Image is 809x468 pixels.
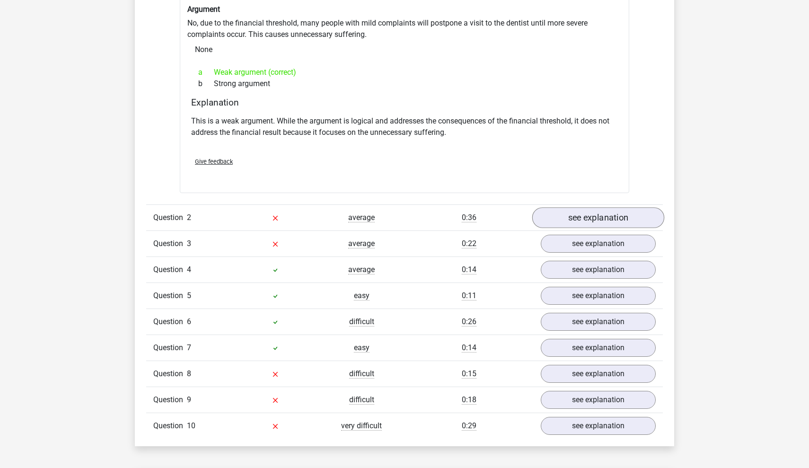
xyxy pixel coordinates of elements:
[348,213,375,222] span: average
[187,317,191,326] span: 6
[191,67,618,78] div: Weak argument (correct)
[187,5,622,14] h6: Argument
[191,115,618,138] p: This is a weak argument. While the argument is logical and addresses the consequences of the fina...
[187,395,191,404] span: 9
[153,212,187,223] span: Question
[541,339,656,357] a: see explanation
[153,368,187,380] span: Question
[153,316,187,327] span: Question
[349,369,374,379] span: difficult
[354,343,369,353] span: easy
[462,291,476,300] span: 0:11
[187,421,195,430] span: 10
[153,394,187,406] span: Question
[462,239,476,248] span: 0:22
[354,291,369,300] span: easy
[153,290,187,301] span: Question
[349,395,374,405] span: difficult
[187,213,191,222] span: 2
[153,342,187,353] span: Question
[541,391,656,409] a: see explanation
[348,265,375,274] span: average
[532,207,664,228] a: see explanation
[541,287,656,305] a: see explanation
[187,40,622,59] div: None
[187,265,191,274] span: 4
[187,291,191,300] span: 5
[462,395,476,405] span: 0:18
[541,261,656,279] a: see explanation
[462,213,476,222] span: 0:36
[341,421,382,431] span: very difficult
[462,265,476,274] span: 0:14
[191,78,618,89] div: Strong argument
[191,97,618,108] h4: Explanation
[462,343,476,353] span: 0:14
[348,239,375,248] span: average
[187,369,191,378] span: 8
[187,343,191,352] span: 7
[198,78,214,89] span: b
[541,417,656,435] a: see explanation
[198,67,214,78] span: a
[541,365,656,383] a: see explanation
[541,235,656,253] a: see explanation
[195,158,233,165] span: Give feedback
[462,421,476,431] span: 0:29
[153,264,187,275] span: Question
[153,420,187,432] span: Question
[153,238,187,249] span: Question
[187,239,191,248] span: 3
[462,369,476,379] span: 0:15
[349,317,374,327] span: difficult
[541,313,656,331] a: see explanation
[462,317,476,327] span: 0:26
